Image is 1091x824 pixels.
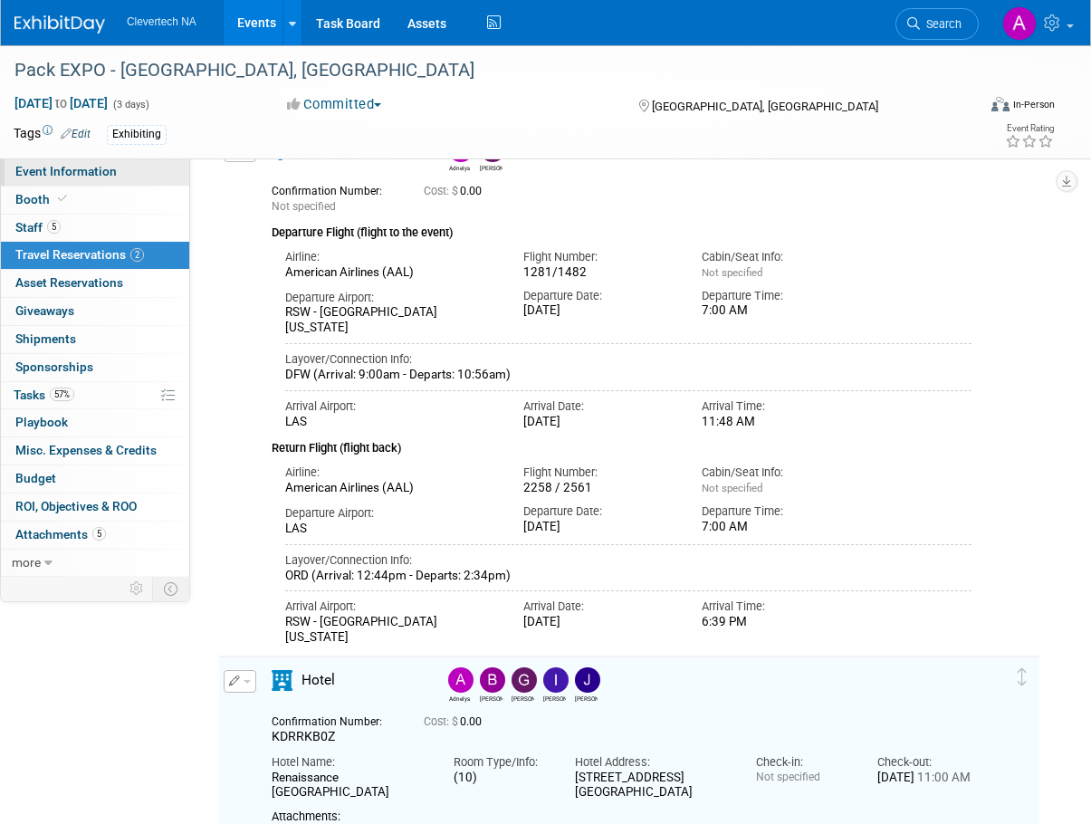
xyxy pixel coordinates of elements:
div: Jean St-Martin [570,667,602,703]
span: (3 days) [111,99,149,110]
div: Hotel Address: [575,754,730,771]
div: [DATE] [877,771,971,786]
div: American Airlines (AAL) [285,265,496,281]
div: 7:00 AM [702,303,853,319]
span: Not specified [702,482,762,494]
a: Giveaways [1,298,189,325]
span: Hotel [301,672,335,688]
div: Hotel Name: [272,754,426,771]
div: Adnelys Hernandez [444,667,475,703]
div: Event Rating [1005,124,1054,133]
a: Search [895,8,979,40]
a: Event Information [1,158,189,186]
div: LAS [285,415,496,430]
span: Asset Reservations [15,275,123,290]
div: Giorgio Zanardi [480,162,502,172]
div: DFW (Arrival: 9:00am - Departs: 10:56am) [285,368,971,383]
a: Staff5 [1,215,189,242]
td: Personalize Event Tab Strip [121,577,153,600]
div: Giorgio Zanardi [512,693,534,703]
i: Click and drag to move item [1018,668,1027,686]
div: Airline: [285,249,496,265]
div: Jean St-Martin [575,693,598,703]
div: (10) [454,771,548,785]
div: [STREET_ADDRESS] [GEOGRAPHIC_DATA] [575,771,730,801]
span: Cost: $ [424,185,460,197]
div: Flight Number: [523,465,675,481]
a: Attachments5 [1,522,189,549]
div: Departure Airport: [285,290,496,306]
div: Arrival Time: [702,599,853,615]
span: 11:00 AM [914,771,971,784]
a: Misc. Expenses & Credits [1,437,189,465]
div: Departure Date: [523,288,675,304]
span: Misc. Expenses & Credits [15,443,157,457]
span: Staff [15,220,61,235]
div: [DATE] [523,415,675,430]
img: ExhibitDay [14,15,105,34]
div: Pack EXPO - [GEOGRAPHIC_DATA], [GEOGRAPHIC_DATA] [8,54,966,87]
span: Search [920,17,962,31]
div: Check-in: [756,754,850,771]
span: ROI, Objectives & ROO [15,499,137,513]
div: LAS [285,522,496,537]
img: Beth Zarnick-Duffy [480,667,505,693]
div: [DATE] [523,615,675,630]
img: Adnelys Hernandez [448,667,474,693]
img: Format-Inperson.png [991,97,1010,111]
span: to [53,96,70,110]
span: 0.00 [424,715,489,728]
div: Attachments: [272,810,971,824]
div: 1281/1482 [523,265,675,281]
div: Departure Flight (flight to the event) [272,215,971,242]
div: Arrival Airport: [285,398,496,415]
div: Room Type/Info: [454,754,548,771]
div: ORD (Arrival: 12:44pm - Departs: 2:34pm) [285,569,971,584]
div: Giorgio Zanardi [507,667,539,703]
span: 0.00 [424,185,489,197]
span: Event Information [15,164,117,178]
span: Travel Reservations [15,247,144,262]
div: Exhibiting [107,125,167,144]
div: 6:39 PM [702,615,853,630]
a: Playbook [1,409,189,436]
td: Toggle Event Tabs [153,577,190,600]
button: Committed [281,95,388,114]
i: Hotel [272,670,292,691]
a: Shipments [1,326,189,353]
span: 2 [130,248,144,262]
div: Adnelys Hernandez [448,162,471,172]
img: Giorgio Zanardi [512,667,537,693]
div: Layover/Connection Info: [285,351,971,368]
span: Cost: $ [424,715,460,728]
span: Tasks [14,388,74,402]
a: Sponsorships [1,354,189,381]
span: Shipments [15,331,76,346]
div: American Airlines (AAL) [285,481,496,496]
div: Check-out: [877,754,971,771]
div: Confirmation Number: [272,179,397,198]
span: more [12,555,41,570]
div: Not specified [756,771,850,784]
img: Ildiko Nyeste [543,667,569,693]
div: Beth Zarnick-Duffy [480,693,502,703]
div: [DATE] [523,520,675,535]
a: Booth [1,187,189,214]
div: [DATE] [523,303,675,319]
span: [DATE] [DATE] [14,95,109,111]
div: Departure Time: [702,288,853,304]
div: RSW - [GEOGRAPHIC_DATA][US_STATE] [285,615,496,646]
a: Tasks57% [1,382,189,409]
a: Budget [1,465,189,493]
span: Not specified [702,266,762,279]
div: In-Person [1012,98,1055,111]
div: 7:00 AM [702,520,853,535]
div: Layover/Connection Info: [285,552,971,569]
span: 57% [50,388,74,401]
img: Adnelys Hernandez [1002,6,1037,41]
div: Cabin/Seat Info: [702,249,853,265]
i: Booth reservation complete [58,194,67,204]
a: ROI, Objectives & ROO [1,493,189,521]
div: Confirmation Number: [272,710,397,729]
span: [GEOGRAPHIC_DATA], [GEOGRAPHIC_DATA] [652,100,878,113]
